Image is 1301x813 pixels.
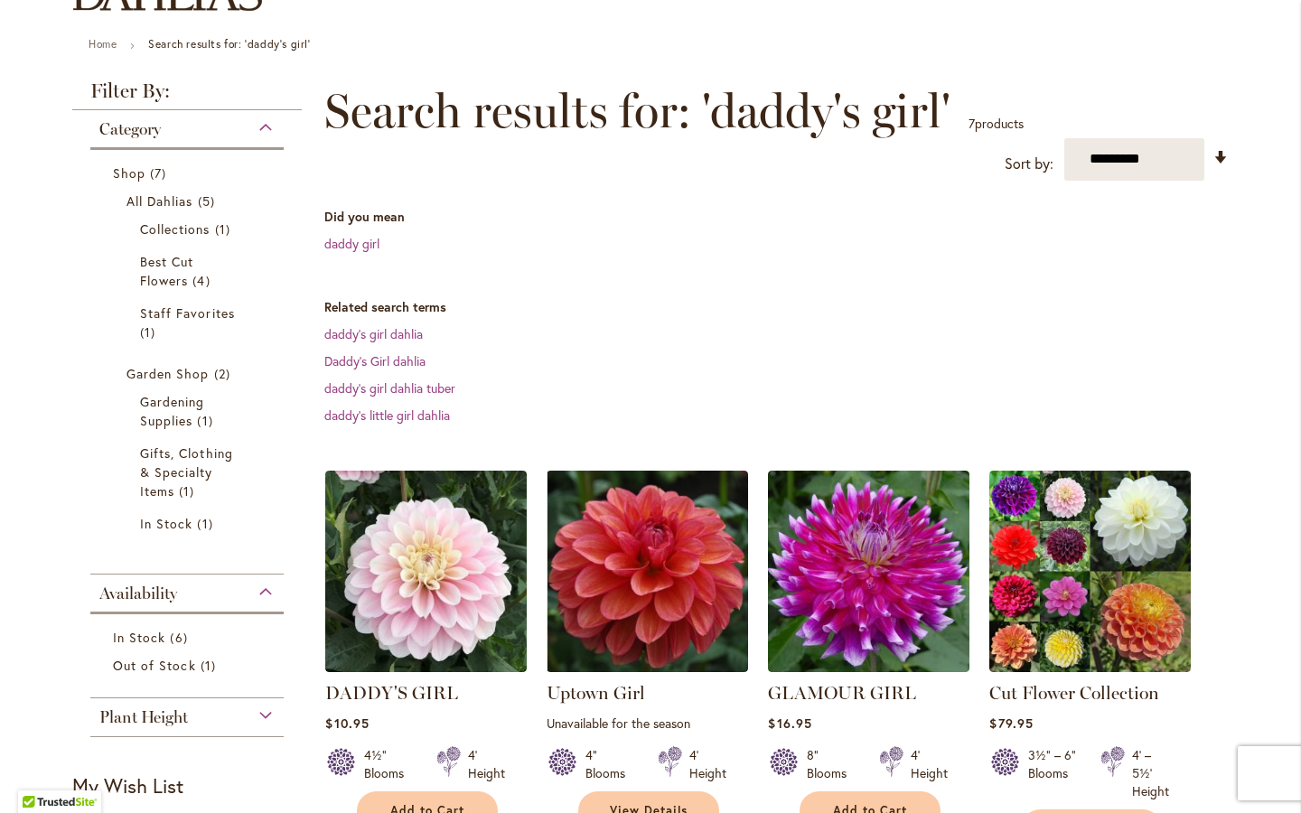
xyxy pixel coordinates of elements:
[148,37,310,51] strong: Search results for: 'daddy's girl'
[325,471,527,672] img: DADDY'S GIRL
[140,322,160,341] span: 1
[140,304,235,322] span: Staff Favorites
[72,81,302,110] strong: Filter By:
[72,772,183,799] strong: My Wish List
[911,746,948,782] div: 4' Height
[89,37,117,51] a: Home
[989,471,1191,672] img: CUT FLOWER COLLECTION
[126,192,193,210] span: All Dahlias
[113,164,266,182] a: Shop
[14,749,64,799] iframe: Launch Accessibility Center
[547,715,748,732] p: Unavailable for the season
[324,84,950,138] span: Search results for: 'daddy's girl'
[585,746,636,782] div: 4" Blooms
[468,746,505,782] div: 4' Height
[99,584,177,603] span: Availability
[325,682,458,704] a: DADDY'S GIRL
[140,252,239,290] a: Best Cut Flowers
[1005,147,1053,181] label: Sort by:
[1028,746,1079,800] div: 3½" – 6" Blooms
[324,379,455,397] a: daddy's girl dahlia tuber
[140,392,239,430] a: Gardening Supplies
[768,659,969,676] a: GLAMOUR GIRL
[140,304,239,341] a: Staff Favorites
[126,364,252,383] a: Garden Shop
[325,659,527,676] a: DADDY'S GIRL
[324,298,1229,316] dt: Related search terms
[214,364,235,383] span: 2
[197,514,217,533] span: 1
[324,208,1229,226] dt: Did you mean
[969,115,975,132] span: 7
[989,715,1033,732] span: $79.95
[140,220,211,238] span: Collections
[689,746,726,782] div: 4' Height
[324,235,379,252] a: daddy girl
[364,746,415,782] div: 4½" Blooms
[969,109,1024,138] p: products
[989,682,1159,704] a: Cut Flower Collection
[192,271,214,290] span: 4
[324,325,423,342] a: daddy's girl dahlia
[140,514,239,533] a: In Stock
[197,411,217,430] span: 1
[113,656,266,675] a: Out of Stock 1
[140,444,239,500] a: Gifts, Clothing &amp; Specialty Items
[170,628,192,647] span: 6
[768,471,969,672] img: GLAMOUR GIRL
[1132,746,1169,800] div: 4' – 5½' Height
[99,119,161,139] span: Category
[126,365,210,382] span: Garden Shop
[113,628,266,647] a: In Stock 6
[768,682,916,704] a: GLAMOUR GIRL
[179,481,199,500] span: 1
[324,406,450,424] a: daddy's little girl dahlia
[768,715,811,732] span: $16.95
[989,659,1191,676] a: CUT FLOWER COLLECTION
[140,253,193,289] span: Best Cut Flowers
[150,164,171,182] span: 7
[140,393,204,429] span: Gardening Supplies
[126,192,252,210] a: All Dahlias
[99,707,188,727] span: Plant Height
[547,659,748,676] a: Uptown Girl
[201,656,220,675] span: 1
[215,220,235,238] span: 1
[547,471,748,672] img: Uptown Girl
[140,515,192,532] span: In Stock
[198,192,220,210] span: 5
[547,682,645,704] a: Uptown Girl
[140,444,233,500] span: Gifts, Clothing & Specialty Items
[113,164,145,182] span: Shop
[113,629,165,646] span: In Stock
[324,352,426,369] a: Daddy's Girl dahlia
[113,657,196,674] span: Out of Stock
[807,746,857,782] div: 8" Blooms
[325,715,369,732] span: $10.95
[140,220,239,238] a: Collections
